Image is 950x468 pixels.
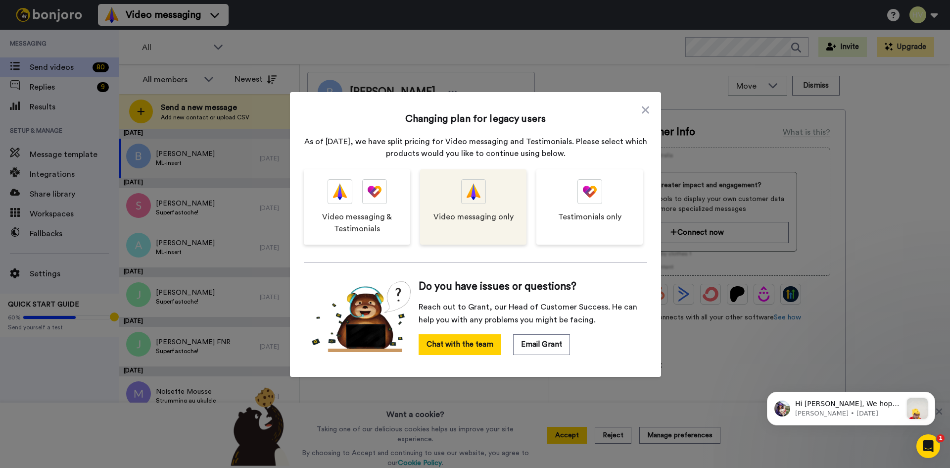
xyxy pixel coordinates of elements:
[419,301,639,326] span: Reach out to Grant, our Head of Customer Success. He can help you with any problems you might be ...
[333,180,347,204] img: vm-color.svg
[419,334,501,355] button: Chat with the team
[937,434,945,442] span: 1
[304,136,647,159] p: As of [DATE], we have split pricing for Video messaging and Testimonials. Please select which pro...
[314,211,400,235] span: Video messaging & Testimonials
[752,372,950,441] iframe: Intercom notifications message
[405,112,546,126] h1: Changing plan for legacy users
[467,180,480,204] img: vm-color.svg
[368,180,381,204] img: tm-color.svg
[916,434,940,458] iframe: Intercom live chat
[433,211,514,223] span: Video messaging only
[583,180,597,204] img: tm-color.svg
[558,211,621,223] span: Testimonials only
[513,334,570,355] button: Email Grant
[419,281,576,293] span: Do you have issues or questions?
[312,281,411,352] img: cs-bear.png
